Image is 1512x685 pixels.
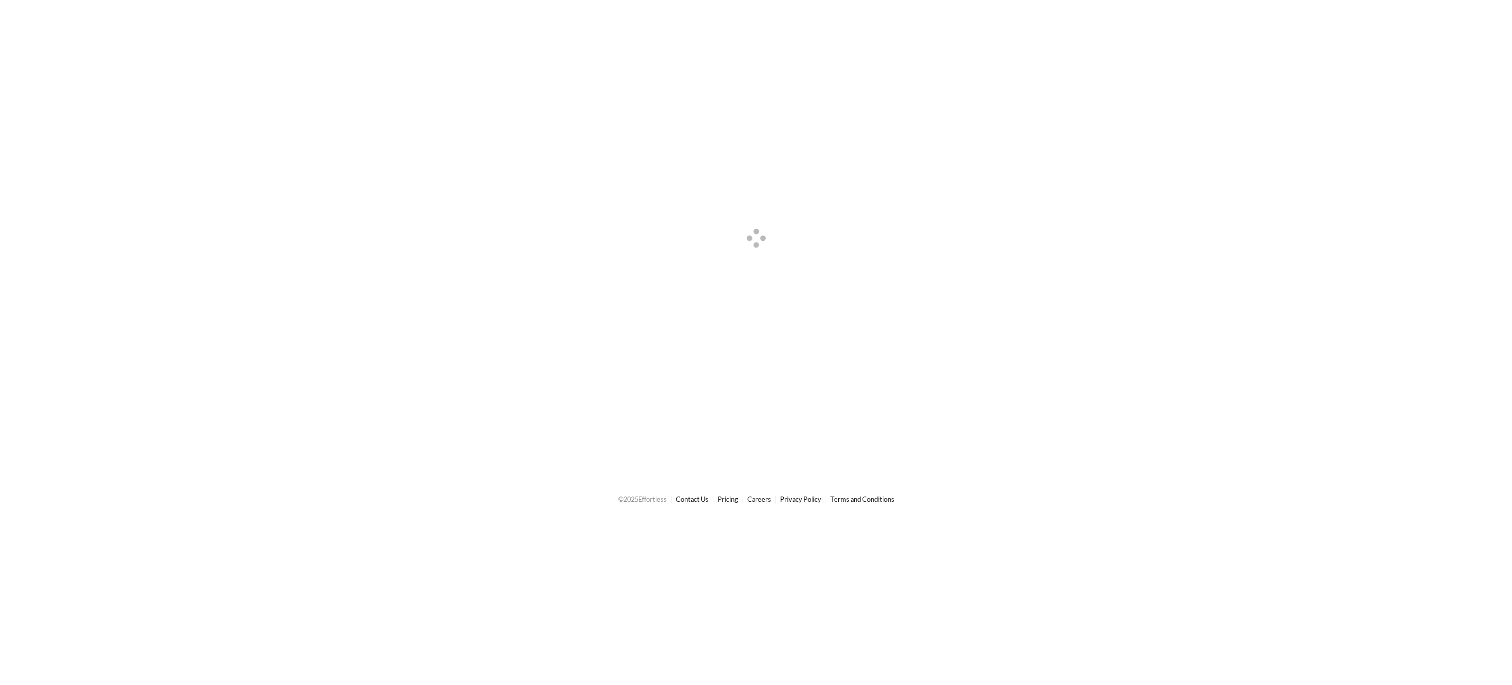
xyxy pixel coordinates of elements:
a: Contact Us [676,495,709,503]
a: Terms and Conditions [830,495,894,503]
a: Privacy Policy [780,495,821,503]
a: Pricing [718,495,738,503]
a: Careers [747,495,771,503]
span: © 2025 Effortless [618,495,667,503]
